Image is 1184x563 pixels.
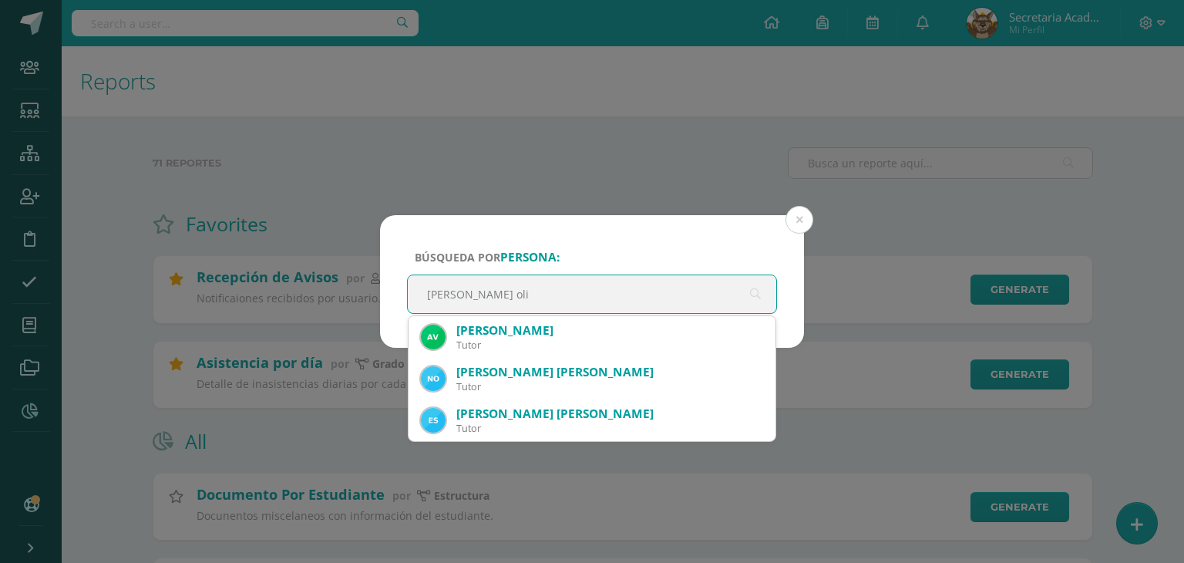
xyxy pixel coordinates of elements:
span: Búsqueda por [415,250,560,265]
div: [PERSON_NAME] [456,322,763,339]
div: Tutor [456,380,763,393]
button: Close (Esc) [785,206,813,234]
div: Tutor [456,339,763,352]
img: b95fbd6132bba49349f645cba8b93f72.png [421,366,446,391]
div: Tutor [456,422,763,435]
img: 3a9fcdf5a6538dc67c557d55d8544d97.png [421,325,446,349]
input: ej. Nicholas Alekzander, etc. [408,275,776,313]
strong: persona: [500,249,560,265]
div: [PERSON_NAME] [PERSON_NAME] [456,364,763,380]
div: [PERSON_NAME] [PERSON_NAME] [456,406,763,422]
img: 099413279745b845b8ac702cdca3ad05.png [421,408,446,433]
